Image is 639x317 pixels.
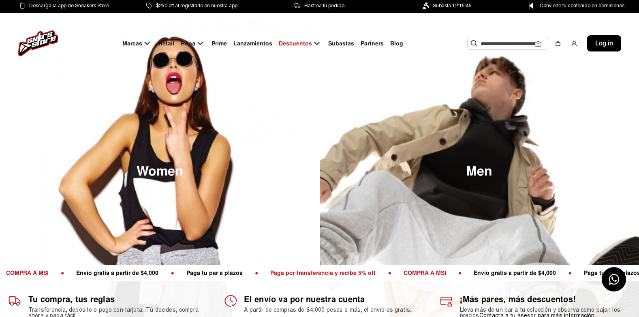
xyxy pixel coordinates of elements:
[555,40,561,47] img: shopping
[244,307,415,313] h2: A partir de compras de $4,000 pesos o más, el envío es gratis...
[212,39,227,48] span: Prime
[535,41,541,47] img: Cámara
[304,1,344,10] span: Rastrea tu pedido
[156,1,237,10] span: $250 off al registrarte en nuestra app
[595,39,613,48] span: Log in
[540,1,624,10] span: Convierte tu contenido en comisiones
[248,269,263,276] span: ●
[451,269,467,276] span: ●
[467,269,562,276] span: Envío gratis a partir de $4,000
[137,165,183,178] span: Women
[122,39,142,48] span: Marcas
[390,39,403,48] span: Blog
[158,39,174,48] span: Retail
[70,269,164,276] span: Envío gratis a partir de $4,000
[361,39,384,48] span: Partners
[180,269,248,276] span: Paga tu par a plazos
[526,2,536,9] img: Control Point Icon
[233,39,272,48] span: Lanzamientos
[29,1,109,10] span: Descarga la app de Sneakers Store
[397,269,451,276] span: COMPRA A MSI
[181,39,195,48] span: Ropa
[381,269,397,276] span: ●
[562,269,577,276] span: ●
[279,39,312,48] span: Descuentos
[466,165,492,178] span: Men
[28,294,199,304] h1: Tu compra, tus reglas
[18,30,58,56] img: logo
[571,40,577,47] img: user
[244,294,415,304] h1: El envío va por nuestra cuenta
[328,39,354,48] span: Subastas
[164,269,180,276] span: ●
[264,269,381,276] span: Paga por transferencia y recibe 5% off
[471,40,477,47] img: Buscar
[460,294,631,304] h1: ¡Más pares, más descuentos!
[433,1,472,10] span: Subasta 12:15:45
